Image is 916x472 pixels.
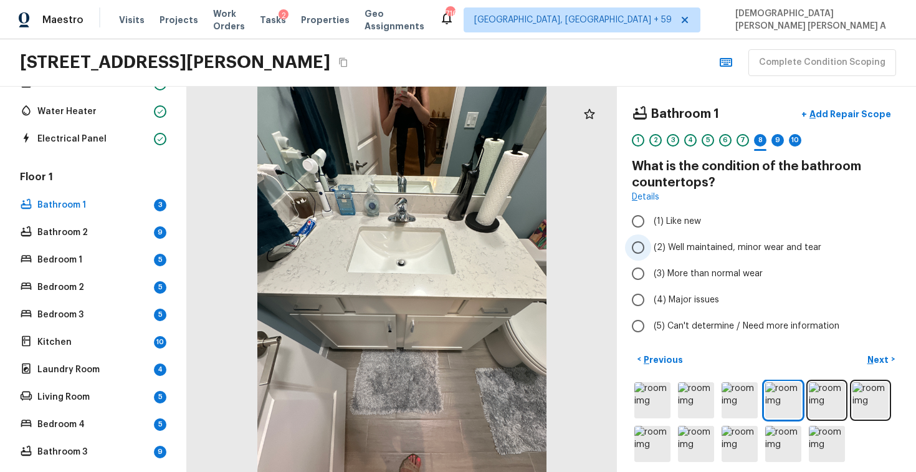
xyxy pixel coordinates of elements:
p: Laundry Room [37,364,149,376]
div: 4 [684,134,697,147]
p: Electrical Panel [37,133,149,145]
span: Properties [301,14,350,26]
p: Living Room [37,391,149,403]
p: Bathroom 1 [37,199,149,211]
span: Work Orders [213,7,245,32]
span: Visits [119,14,145,26]
span: [DEMOGRAPHIC_DATA][PERSON_NAME] [PERSON_NAME] A [730,7,897,32]
span: (3) More than normal wear [654,267,763,280]
h4: Bathroom 1 [651,106,719,122]
img: room img [765,382,801,418]
span: (2) Well maintained, minor wear and tear [654,241,821,254]
div: 7 [737,134,749,147]
h2: [STREET_ADDRESS][PERSON_NAME] [20,51,330,74]
div: 716 [446,7,454,20]
p: Bedroom 1 [37,254,149,266]
div: 8 [754,134,766,147]
button: Copy Address [335,54,351,70]
img: room img [678,426,714,462]
img: room img [809,426,845,462]
button: Next> [861,349,901,370]
span: Tasks [260,16,286,24]
img: room img [634,426,670,462]
p: Bedroom 4 [37,418,149,431]
p: Kitchen [37,336,149,349]
img: room img [722,382,758,418]
p: Bathroom 2 [37,226,149,239]
h4: What is the condition of the bathroom countertops? [632,158,901,191]
div: 2 [649,134,662,147]
span: [GEOGRAPHIC_DATA], [GEOGRAPHIC_DATA] + 59 [474,14,672,26]
p: Bedroom 2 [37,281,149,294]
div: 4 [154,364,166,376]
div: 5 [154,309,166,321]
div: 3 [154,199,166,211]
img: room img [722,426,758,462]
div: 3 [667,134,679,147]
div: 9 [771,134,784,147]
img: room img [678,382,714,418]
button: <Previous [632,349,688,370]
img: room img [852,382,889,418]
span: (1) Like new [654,215,701,228]
div: 5 [154,254,166,266]
span: Geo Assignments [365,7,424,32]
div: 5 [154,281,166,294]
div: 10 [789,134,801,147]
div: 5 [154,418,166,431]
a: Details [632,191,659,203]
div: 9 [154,226,166,239]
img: room img [809,382,845,418]
img: room img [634,382,670,418]
p: Bathroom 3 [37,446,149,458]
div: 9 [154,446,166,458]
span: (5) Can't determine / Need more information [654,320,839,332]
p: Previous [641,354,683,366]
img: room img [765,426,801,462]
div: 2 [279,9,289,22]
div: 6 [719,134,732,147]
h5: Floor 1 [17,170,169,186]
div: 1 [632,134,644,147]
div: 5 [154,391,166,403]
p: Water Heater [37,105,149,118]
p: Add Repair Scope [807,108,891,120]
span: Projects [160,14,198,26]
span: (4) Major issues [654,294,719,306]
span: Maestro [42,14,83,26]
p: Bedroom 3 [37,309,149,321]
div: 10 [154,336,166,349]
div: 5 [702,134,714,147]
button: +Add Repair Scope [791,102,901,127]
p: Next [867,354,891,366]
